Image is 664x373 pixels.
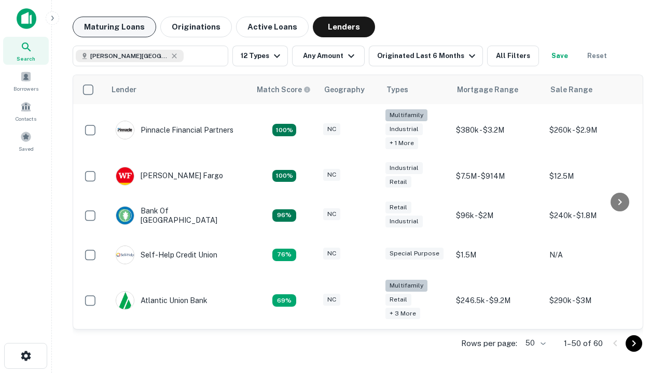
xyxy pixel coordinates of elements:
span: [PERSON_NAME][GEOGRAPHIC_DATA], [GEOGRAPHIC_DATA] [90,51,168,61]
a: Borrowers [3,67,49,95]
div: Originated Last 6 Months [377,50,478,62]
button: Originations [160,17,232,37]
th: Mortgage Range [451,75,544,104]
th: Lender [105,75,251,104]
div: Special Purpose [385,248,444,260]
div: Matching Properties: 10, hasApolloMatch: undefined [272,294,296,307]
button: Maturing Loans [73,17,156,37]
p: Rows per page: [461,337,517,350]
div: + 3 more [385,308,420,320]
td: $7.5M - $914M [451,156,544,196]
button: All Filters [487,46,539,66]
img: picture [116,121,134,139]
td: N/A [544,235,638,275]
a: Search [3,37,49,65]
div: Matching Properties: 26, hasApolloMatch: undefined [272,124,296,136]
a: Saved [3,127,49,155]
td: $290k - $3M [544,275,638,327]
button: 12 Types [232,46,288,66]
div: Pinnacle Financial Partners [116,121,233,139]
span: Borrowers [13,84,38,93]
button: Save your search to get updates of matches that match your search criteria. [543,46,576,66]
button: Lenders [313,17,375,37]
div: NC [323,248,340,260]
th: Types [380,75,451,104]
img: picture [116,246,134,264]
td: $260k - $2.9M [544,104,638,156]
div: Retail [385,202,411,213]
span: Contacts [16,114,36,123]
button: Originated Last 6 Months [369,46,483,66]
img: picture [116,167,134,185]
div: Matching Properties: 15, hasApolloMatch: undefined [272,170,296,182]
div: Geography [324,83,365,96]
th: Geography [318,75,380,104]
button: Reset [580,46,614,66]
div: Mortgage Range [457,83,518,96]
button: Any Amount [292,46,365,66]
td: $380k - $3.2M [451,104,544,156]
button: Active Loans [236,17,309,37]
div: [PERSON_NAME] Fargo [116,167,223,185]
div: Lender [112,83,136,96]
div: NC [323,123,340,135]
td: $246.5k - $9.2M [451,275,544,327]
div: Retail [385,294,411,306]
div: Types [386,83,408,96]
th: Capitalize uses an advanced AI algorithm to match your search with the best lender. The match sco... [251,75,318,104]
div: Industrial [385,216,423,227]
div: NC [323,294,340,306]
div: Bank Of [GEOGRAPHIC_DATA] [116,206,240,225]
div: Self-help Credit Union [116,246,217,264]
p: 1–50 of 60 [564,337,603,350]
span: Saved [19,145,34,153]
a: Contacts [3,97,49,125]
div: Atlantic Union Bank [116,291,208,310]
td: $1.5M [451,235,544,275]
button: Go to next page [626,335,642,352]
td: $240k - $1.8M [544,196,638,235]
div: 50 [521,336,547,351]
div: Multifamily [385,109,427,121]
img: picture [116,207,134,224]
div: Industrial [385,123,423,135]
div: Matching Properties: 14, hasApolloMatch: undefined [272,209,296,222]
img: picture [116,292,134,309]
div: Sale Range [550,83,592,96]
td: $12.5M [544,156,638,196]
span: Search [17,54,35,63]
div: Capitalize uses an advanced AI algorithm to match your search with the best lender. The match sco... [257,84,311,95]
img: capitalize-icon.png [17,8,36,29]
div: Industrial [385,162,423,174]
th: Sale Range [544,75,638,104]
div: Matching Properties: 11, hasApolloMatch: undefined [272,249,296,261]
div: NC [323,169,340,181]
h6: Match Score [257,84,309,95]
div: + 1 more [385,137,418,149]
iframe: Chat Widget [612,257,664,307]
div: Multifamily [385,280,427,292]
td: $96k - $2M [451,196,544,235]
div: Retail [385,176,411,188]
div: NC [323,208,340,220]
